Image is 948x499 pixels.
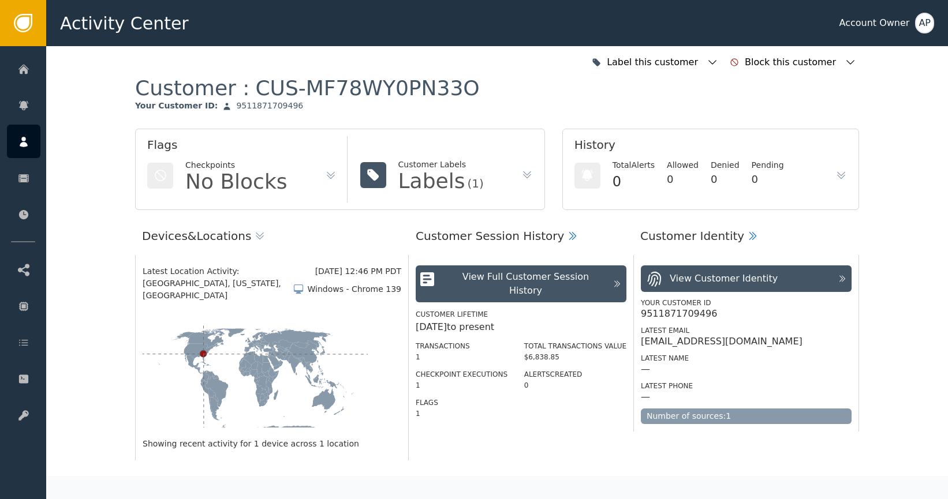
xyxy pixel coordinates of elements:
[524,352,626,362] div: $6,838.85
[236,101,303,111] div: 9511871709496
[711,159,740,171] div: Denied
[745,55,839,69] div: Block this customer
[255,75,479,101] div: CUS-MF78WY0PN33O
[143,438,401,450] div: Showing recent activity for 1 device across 1 location
[398,171,465,192] div: Labels
[135,101,218,111] div: Your Customer ID :
[607,55,701,69] div: Label this customer
[142,227,251,245] div: Devices & Locations
[641,265,852,292] button: View Customer Identity
[307,283,401,295] div: Windows - Chrome 139
[524,380,626,391] div: 0
[667,171,699,187] div: 0
[416,408,507,419] div: 1
[416,399,438,407] label: Flags
[143,265,315,277] div: Latest Location Activity:
[416,380,507,391] div: 1
[416,320,626,334] div: [DATE] to present
[315,265,401,277] div: [DATE] 12:46 PM PDT
[641,308,717,320] div: 9511871709496
[416,265,626,302] button: View Full Customer Session History
[143,277,293,302] span: [GEOGRAPHIC_DATA], [US_STATE], [GEOGRAPHIC_DATA]
[416,352,507,362] div: 1
[640,227,744,245] div: Customer Identity
[524,342,626,350] label: Total Transactions Value
[711,171,740,187] div: 0
[667,159,699,171] div: Allowed
[467,178,483,189] div: (1)
[641,381,852,391] div: Latest Phone
[135,75,480,101] div: Customer :
[445,270,607,298] div: View Full Customer Session History
[416,227,564,245] div: Customer Session History
[641,363,650,375] div: —
[641,298,852,308] div: Your Customer ID
[398,159,484,171] div: Customer Labels
[185,159,288,171] div: Checkpoints
[147,136,337,159] div: Flags
[416,342,470,350] label: Transactions
[641,336,803,347] div: [EMAIL_ADDRESS][DOMAIN_NAME]
[839,16,909,30] div: Account Owner
[752,159,784,171] div: Pending
[416,370,507,378] label: Checkpoint Executions
[416,310,488,318] label: Customer Lifetime
[60,10,189,36] span: Activity Center
[641,391,650,403] div: —
[641,408,852,424] div: Number of sources: 1
[915,13,934,33] button: AP
[524,370,583,378] label: Alerts Created
[641,353,852,363] div: Latest Name
[613,171,655,192] div: 0
[752,171,784,187] div: 0
[613,159,655,171] div: Total Alerts
[727,50,859,75] button: Block this customer
[641,325,852,336] div: Latest Email
[589,50,721,75] button: Label this customer
[670,272,778,286] div: View Customer Identity
[185,171,288,192] div: No Blocks
[574,136,847,159] div: History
